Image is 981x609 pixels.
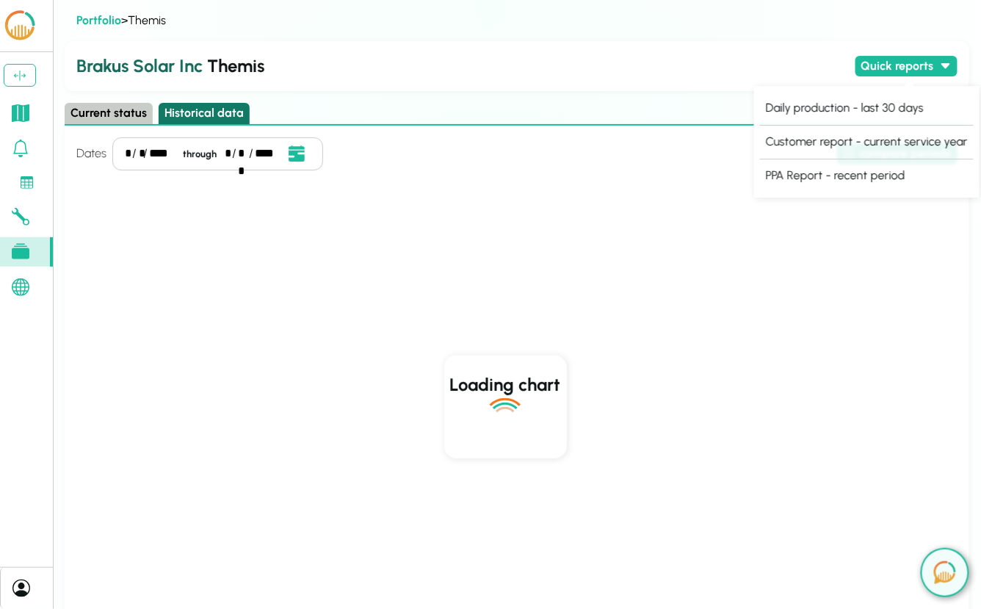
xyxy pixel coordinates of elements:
[143,145,148,162] div: /
[65,103,969,126] div: Select page state
[76,13,121,27] a: Portfolio
[76,55,203,76] span: Brakus Solar Inc
[760,165,911,187] button: PPA Report - recent period
[255,145,280,162] div: year,
[934,561,956,584] img: open chat
[238,145,247,162] div: day,
[150,145,175,162] div: year,
[76,145,106,162] h4: Dates
[855,56,958,77] button: Quick reports
[159,103,250,124] button: Historical data
[76,53,850,79] h2: Themis
[232,145,236,162] div: /
[760,98,930,119] button: Daily production - last 30 days
[65,103,153,124] button: Current status
[177,147,222,161] div: through
[76,12,958,29] div: > Themis
[754,86,980,198] div: Quick reports
[283,144,311,164] button: Open date picker
[132,145,137,162] div: /
[139,145,142,162] div: day,
[760,131,974,153] button: Customer report - current service year
[225,145,231,162] div: month,
[450,372,561,398] h2: Loading chart
[249,145,253,162] div: /
[125,145,131,162] div: month,
[2,9,37,43] img: LCOE.ai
